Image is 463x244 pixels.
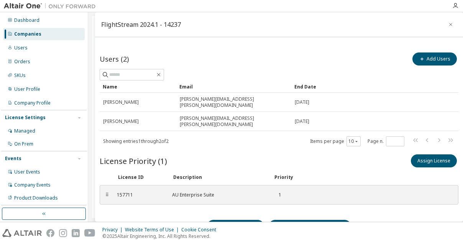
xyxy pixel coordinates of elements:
button: Add Users [412,52,457,66]
div: 1 [273,192,281,198]
p: © 2025 Altair Engineering, Inc. All Rights Reserved. [102,233,221,239]
button: Make Auto Route Default Group [269,220,351,233]
div: License Settings [5,115,46,121]
div: User Profile [14,86,40,92]
span: [PERSON_NAME][EMAIL_ADDRESS][PERSON_NAME][DOMAIN_NAME] [180,96,288,108]
div: Events [5,156,21,162]
div: Company Profile [14,100,51,106]
button: Make Default Group [207,220,264,233]
div: Users [14,45,28,51]
div: Cookie Consent [181,227,221,233]
div: User Events [14,169,40,175]
span: [PERSON_NAME][EMAIL_ADDRESS][PERSON_NAME][DOMAIN_NAME] [180,115,288,128]
div: Product Downloads [14,195,58,201]
button: 10 [348,138,359,144]
div: ⠿ [105,192,109,198]
div: Priority [274,174,293,180]
div: Description [173,174,265,180]
div: 157711 [117,192,163,198]
div: Dashboard [14,17,39,23]
div: AU Enterprise Suite [172,192,264,198]
span: Page n. [368,136,404,146]
div: SKUs [14,72,26,79]
div: Managed [14,128,35,134]
div: FlightStream 2024.1 - 14237 [101,21,181,28]
img: linkedin.svg [72,229,80,237]
span: Showing entries 1 through 2 of 2 [103,138,169,144]
button: Assign License [411,154,457,167]
span: [DATE] [295,118,309,124]
div: Website Terms of Use [125,227,181,233]
img: Altair One [4,2,100,10]
img: facebook.svg [46,229,54,237]
span: [DATE] [295,99,309,105]
span: Users (2) [100,54,129,64]
div: Name [103,80,173,93]
img: instagram.svg [59,229,67,237]
div: Companies [14,31,41,37]
img: youtube.svg [84,229,95,237]
div: Orders [14,59,30,65]
div: Company Events [14,182,51,188]
div: Privacy [102,227,125,233]
div: On Prem [14,141,33,147]
div: License ID [118,174,164,180]
span: [PERSON_NAME] [103,118,139,124]
span: License Priority (1) [100,156,167,166]
span: [PERSON_NAME] [103,99,139,105]
div: End Date [294,80,433,93]
div: Email [179,80,288,93]
span: Items per page [310,136,361,146]
img: altair_logo.svg [2,229,42,237]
